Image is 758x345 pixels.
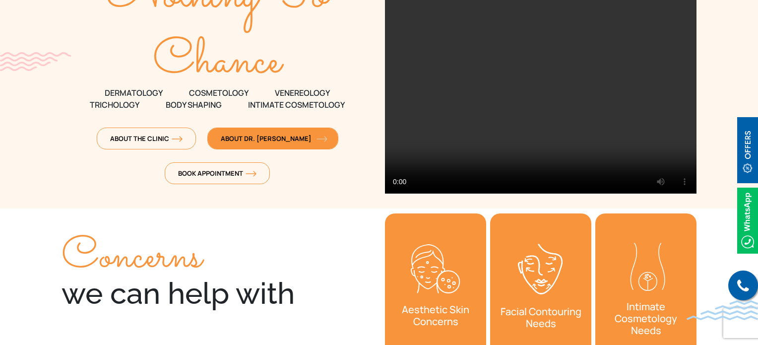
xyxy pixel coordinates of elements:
span: TRICHOLOGY [90,99,139,111]
img: Facial Contouring Needs-icon-1 [516,242,566,296]
img: Intimate-dermat-concerns [621,235,671,291]
span: Concerns [62,225,202,290]
img: Whatsappicon [737,188,758,254]
span: COSMETOLOGY [189,87,249,99]
span: Body Shaping [166,99,222,111]
span: VENEREOLOGY [275,87,330,99]
text: Chance [153,25,285,99]
img: offerBt [737,117,758,183]
span: Intimate Cosmetology [248,99,345,111]
img: Concerns-icon2 [411,244,460,294]
div: we can help with [62,238,373,311]
a: Book Appointmentorange-arrow [165,162,270,184]
a: About The Clinicorange-arrow [97,128,196,149]
h3: Aesthetic Skin Concerns [385,299,486,333]
img: orange-arrow [172,136,183,142]
span: About The Clinic [110,134,183,143]
span: Book Appointment [178,169,256,178]
span: DERMATOLOGY [105,87,163,99]
img: orange-arrow [246,171,256,177]
a: About Dr. [PERSON_NAME]orange-arrow [207,128,338,149]
h3: Intimate Cosmetology Needs [595,296,696,342]
a: Whatsappicon [737,214,758,225]
span: About Dr. [PERSON_NAME] [221,134,325,143]
h3: Facial Contouring Needs [490,301,591,335]
img: orange-arrow [316,136,327,142]
img: bluewave [687,300,758,320]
